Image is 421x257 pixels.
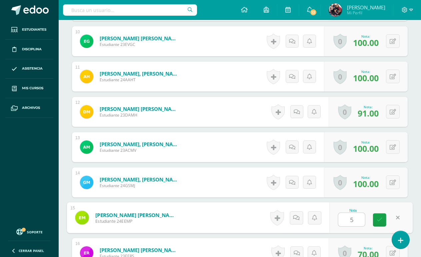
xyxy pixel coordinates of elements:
[80,140,93,154] img: 012e2131f77012ccb8d852187f1f4316.png
[329,3,342,17] img: 67a731daabe3acc6bc5d41e23e7bf920.png
[338,209,368,212] div: Nota
[100,176,180,183] a: [PERSON_NAME], [PERSON_NAME]
[358,105,379,109] div: Nota:
[80,176,93,189] img: 03b7b2d4685bfbb18a1b749afc803076.png
[5,20,53,40] a: Estudiantes
[347,4,385,11] span: [PERSON_NAME]
[100,42,180,47] span: Estudiante 23EVGC
[63,4,197,16] input: Busca un usuario...
[100,247,180,253] a: [PERSON_NAME] [PERSON_NAME]
[353,69,379,74] div: Nota:
[347,10,385,16] span: Mi Perfil
[19,248,44,253] span: Cerrar panel
[5,98,53,118] a: Archivos
[22,47,42,52] span: Disciplina
[333,34,347,49] a: 0
[358,108,379,119] span: 91.00
[100,70,180,77] a: [PERSON_NAME], [PERSON_NAME]
[5,40,53,59] a: Disciplina
[333,139,347,155] a: 0
[353,37,379,48] span: 100.00
[353,175,379,180] div: Nota:
[353,72,379,84] span: 100.00
[75,211,89,224] img: 638376f680fdaf3660cbfbb1e99f0342.png
[338,213,365,226] input: 0-100.0
[80,35,93,48] img: 30bcbb20d904d22b19d68f3a331ff763.png
[310,9,317,16] span: 13
[5,59,53,79] a: Asistencia
[333,69,347,84] a: 0
[100,35,180,42] a: [PERSON_NAME] [PERSON_NAME]
[100,141,180,147] a: [PERSON_NAME], [PERSON_NAME]
[80,105,93,119] img: f7c2a759f421b763af599ba20e1208f0.png
[100,77,180,83] span: Estudiante 24AAHT
[22,86,43,91] span: Mis cursos
[5,79,53,98] a: Mis cursos
[358,246,379,250] div: Nota:
[100,147,180,153] span: Estudiante 23ACMV
[22,66,43,71] span: Asistencia
[100,183,180,188] span: Estudiante 24GSMJ
[80,70,93,83] img: 86860dc32e9b50d88c2073a744db0d9d.png
[22,27,46,32] span: Estudiantes
[95,218,178,224] span: Estudiante 24EEMP
[353,178,379,189] span: 100.00
[353,34,379,39] div: Nota:
[338,104,351,120] a: 0
[100,112,180,118] span: Estudiante 23DAMH
[100,106,180,112] a: [PERSON_NAME] [PERSON_NAME]
[8,227,51,236] a: Soporte
[353,143,379,154] span: 100.00
[95,211,178,218] a: [PERSON_NAME] [PERSON_NAME]
[333,175,347,190] a: 0
[27,230,43,234] span: Soporte
[22,105,40,111] span: Archivos
[353,140,379,144] div: Nota:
